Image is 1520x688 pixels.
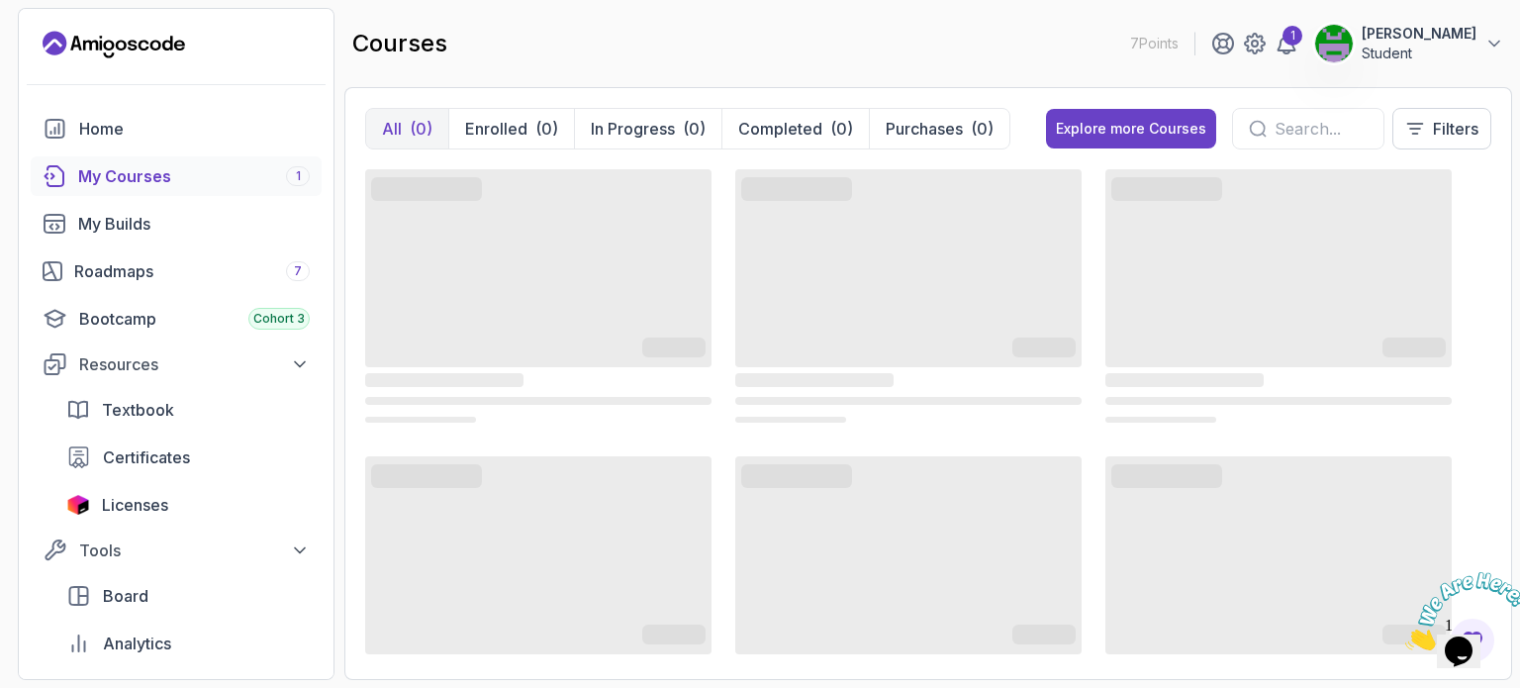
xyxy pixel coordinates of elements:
span: ‌ [1382,342,1446,357]
div: (0) [971,117,994,141]
img: user profile image [1315,25,1353,62]
img: jetbrains icon [66,495,90,515]
a: licenses [54,485,322,525]
span: ‌ [365,169,712,367]
span: Cohort 3 [253,311,305,327]
p: Completed [738,117,822,141]
a: 1 [1275,32,1298,55]
div: (0) [830,117,853,141]
span: ‌ [1012,342,1076,357]
div: Explore more Courses [1056,119,1206,139]
iframe: chat widget [1397,564,1520,658]
div: Home [79,117,310,141]
a: bootcamp [31,299,322,339]
div: Roadmaps [74,259,310,283]
span: ‌ [735,456,1082,654]
span: ‌ [735,169,1082,367]
p: All [382,117,402,141]
span: Board [103,584,148,608]
span: ‌ [1105,417,1216,423]
span: Certificates [103,445,190,469]
button: Resources [31,346,322,382]
span: ‌ [1111,181,1222,197]
div: Tools [79,539,310,562]
h2: courses [352,28,447,59]
span: ‌ [642,629,706,644]
p: Enrolled [465,117,527,141]
span: ‌ [1012,629,1076,644]
div: Resources [79,352,310,376]
div: My Builds [78,212,310,236]
span: ‌ [365,456,712,654]
a: Landing page [43,29,185,60]
div: card loading ui [735,165,1082,429]
a: certificates [54,438,322,477]
a: builds [31,204,322,244]
p: In Progress [591,117,675,141]
button: In Progress(0) [574,109,721,148]
button: Tools [31,533,322,568]
span: ‌ [365,397,712,405]
button: All(0) [366,109,448,148]
span: 7 [294,263,302,279]
span: ‌ [741,181,852,197]
span: ‌ [1105,373,1264,387]
span: 1 [296,168,301,184]
span: Analytics [103,632,171,655]
div: card loading ui [1105,165,1452,429]
div: Bootcamp [79,307,310,331]
div: (0) [535,117,558,141]
p: Student [1362,44,1476,63]
p: Purchases [886,117,963,141]
div: (0) [683,117,706,141]
span: ‌ [642,342,706,357]
input: Search... [1275,117,1368,141]
a: board [54,576,322,616]
span: Textbook [102,398,174,422]
span: ‌ [741,468,852,484]
div: 1 [1282,26,1302,46]
button: Filters [1392,108,1491,149]
p: [PERSON_NAME] [1362,24,1476,44]
span: ‌ [735,397,1082,405]
button: Completed(0) [721,109,869,148]
span: ‌ [1105,397,1452,405]
p: Filters [1433,117,1478,141]
button: Enrolled(0) [448,109,574,148]
a: home [31,109,322,148]
a: analytics [54,624,322,663]
img: Chat attention grabber [8,8,131,86]
span: ‌ [1111,468,1222,484]
span: Licenses [102,493,168,517]
span: ‌ [365,417,476,423]
span: ‌ [1382,629,1446,644]
span: ‌ [371,468,482,484]
span: 1 [8,8,16,25]
span: ‌ [735,417,846,423]
a: courses [31,156,322,196]
div: (0) [410,117,432,141]
p: 7 Points [1130,34,1179,53]
button: user profile image[PERSON_NAME]Student [1314,24,1504,63]
span: ‌ [1105,456,1452,654]
button: Explore more Courses [1046,109,1216,148]
span: ‌ [371,181,482,197]
div: My Courses [78,164,310,188]
span: ‌ [365,373,523,387]
a: textbook [54,390,322,430]
a: roadmaps [31,251,322,291]
div: card loading ui [365,165,712,429]
button: Purchases(0) [869,109,1009,148]
span: ‌ [735,373,894,387]
span: ‌ [1105,169,1452,367]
